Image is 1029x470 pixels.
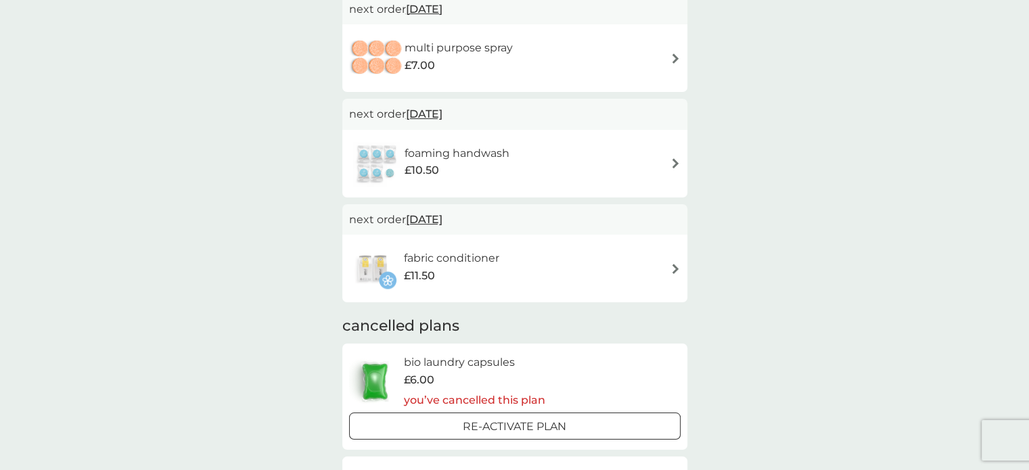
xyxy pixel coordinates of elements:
[349,413,681,440] button: Re-activate Plan
[404,267,435,285] span: £11.50
[670,53,681,64] img: arrow right
[463,418,566,436] p: Re-activate Plan
[349,245,396,292] img: fabric conditioner
[342,316,687,337] h2: cancelled plans
[404,371,434,389] span: £6.00
[405,57,435,74] span: £7.00
[349,140,405,187] img: foaming handwash
[349,358,401,405] img: bio laundry capsules
[349,105,681,123] p: next order
[404,354,545,371] h6: bio laundry capsules
[406,206,442,233] span: [DATE]
[404,250,499,267] h6: fabric conditioner
[405,162,439,179] span: £10.50
[670,264,681,274] img: arrow right
[404,392,545,409] p: you’ve cancelled this plan
[349,211,681,229] p: next order
[406,101,442,127] span: [DATE]
[405,39,513,57] h6: multi purpose spray
[349,1,681,18] p: next order
[349,34,405,82] img: multi purpose spray
[670,158,681,168] img: arrow right
[405,145,509,162] h6: foaming handwash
